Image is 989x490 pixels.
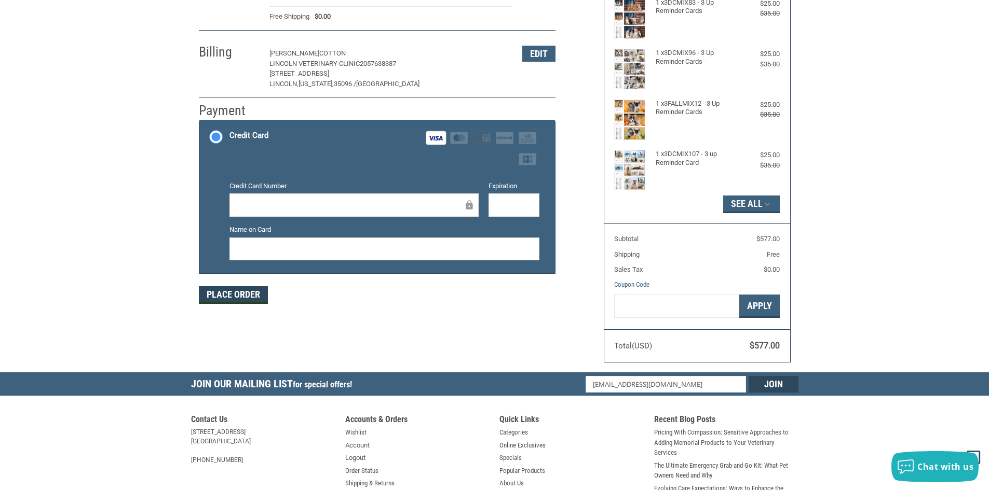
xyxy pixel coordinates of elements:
h5: Quick Links [499,414,644,427]
a: The Ultimate Emergency Grab-and-Go Kit: What Pet Owners Need and Why [654,460,798,481]
span: $577.00 [756,235,780,243]
label: Name on Card [229,225,539,235]
h5: Accounts & Orders [345,414,490,427]
span: Cotton [319,49,346,57]
span: $0.00 [309,11,331,22]
span: $577.00 [750,341,780,351]
a: Popular Products [499,466,545,476]
a: Shipping & Returns [345,478,395,488]
a: Order Status [345,466,378,476]
div: $25.00 [738,150,780,160]
button: Chat with us [891,451,979,482]
div: $35.00 [738,8,780,19]
span: Free [767,250,780,258]
a: Coupon Code [614,281,649,288]
label: Expiration [489,181,539,191]
span: Lincoln, [269,80,299,88]
h2: Payment [199,102,260,119]
a: Online Exclusives [499,440,546,451]
span: $0.00 [764,265,780,273]
label: Credit Card Number [229,181,479,191]
address: [STREET_ADDRESS] [GEOGRAPHIC_DATA] [PHONE_NUMBER] [191,427,335,465]
span: 2057638387 [360,60,396,67]
a: Categories [499,427,528,438]
a: Account [345,440,370,451]
button: Place Order [199,286,268,304]
div: $35.00 [738,59,780,69]
span: [US_STATE], [299,80,334,88]
button: Apply [739,295,780,318]
div: Credit Card [229,127,268,144]
a: Logout [345,453,365,463]
span: Free Shipping [269,11,309,22]
a: Pricing With Compassion: Sensitive Approaches to Adding Memorial Products to Your Veterinary Serv... [654,427,798,458]
a: About Us [499,478,524,488]
input: Email [586,376,746,393]
h2: Billing [199,44,260,61]
div: $35.00 [738,160,780,171]
a: Wishlist [345,427,367,438]
span: Chat with us [917,461,973,472]
div: $25.00 [738,100,780,110]
h4: 1 x 3DCMIX107 - 3 up Reminder Card [656,150,736,167]
div: $25.00 [738,49,780,59]
span: 35096 / [334,80,356,88]
h5: Join Our Mailing List [191,372,357,399]
div: $35.00 [738,109,780,120]
span: Lincoln Veterinary Clinic [269,60,360,67]
input: Join [749,376,798,393]
span: Subtotal [614,235,639,243]
h4: 1 x 3FALLMIX12 - 3 Up Reminder Cards [656,100,736,117]
h5: Recent Blog Posts [654,414,798,427]
a: Specials [499,453,522,463]
span: for special offers! [293,380,352,389]
span: [GEOGRAPHIC_DATA] [356,80,419,88]
span: Shipping [614,250,640,258]
h5: Contact Us [191,414,335,427]
span: [PERSON_NAME] [269,49,319,57]
span: [STREET_ADDRESS] [269,69,329,77]
button: Edit [522,46,556,62]
input: Gift Certificate or Coupon Code [614,295,739,318]
h4: 1 x 3DCMIX96 - 3 Up Reminder Cards [656,49,736,66]
span: Total (USD) [614,341,652,351]
span: Sales Tax [614,265,643,273]
button: See All [723,195,780,213]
